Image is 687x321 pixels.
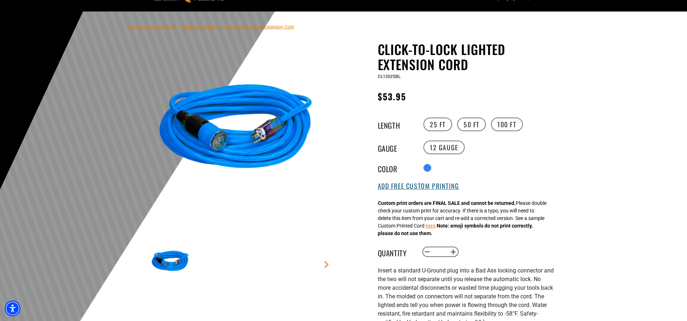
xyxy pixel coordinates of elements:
[149,43,322,216] img: blue
[5,301,20,316] div: Accessibility Menu
[378,42,554,72] h1: Click-to-Lock Lighted Extension Cord
[378,90,406,103] span: $53.95
[426,222,435,230] button: here
[181,24,219,29] a: Return to Collection
[221,24,222,29] span: ›
[378,182,459,190] button: Add Free Custom Printing
[128,22,294,31] nav: breadcrumbs
[378,247,414,257] label: Quantity
[323,261,330,268] a: Next
[128,24,177,29] a: Bad Ass Extension Cords
[378,143,414,152] legend: Gauge
[378,200,516,206] strong: Custom print orders are FINAL SALE and cannot be returned.
[223,24,294,29] span: Click-to-Lock Lighted Extension Cord
[378,120,414,129] legend: Length
[378,200,547,237] div: Please double check your custom print for accuracy. If there is a typo, you will need to delete t...
[149,241,191,283] img: blue
[423,118,452,131] label: 25 FT
[178,24,180,29] span: ›
[378,163,414,173] legend: Color
[378,223,533,236] strong: Note: emoji symbols do not print correctly, please do not use them.
[491,118,523,131] label: 100 FT
[457,118,486,131] label: 50 FT
[378,74,400,79] span: CL12025BL
[423,141,465,154] label: 12 Gauge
